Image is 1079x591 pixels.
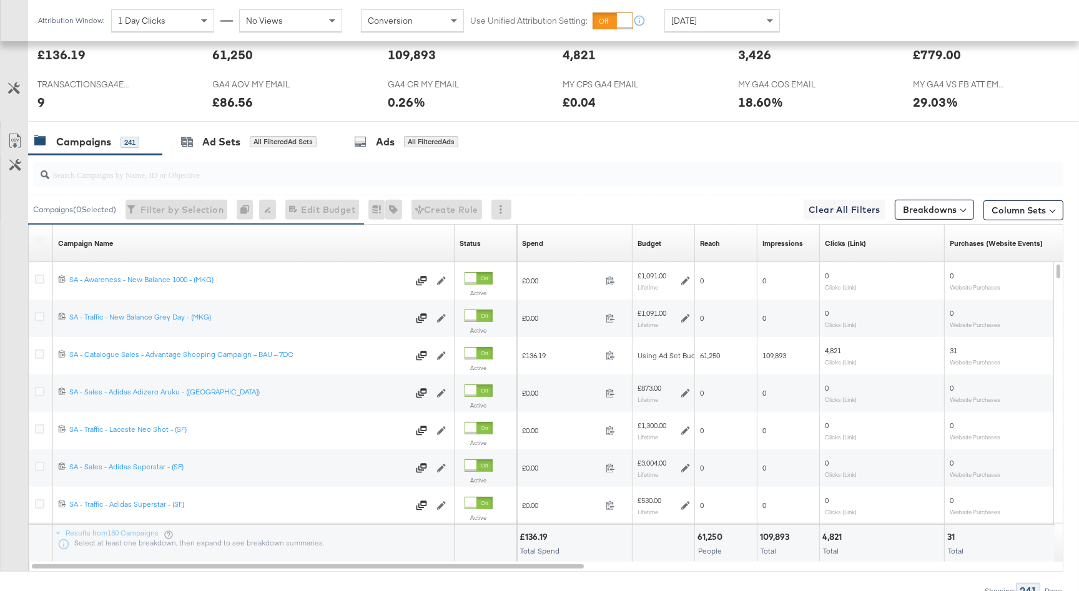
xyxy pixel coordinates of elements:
[700,351,720,360] span: 61,250
[950,471,1000,478] sub: Website Purchases
[950,433,1000,441] sub: Website Purchases
[69,275,408,285] div: SA - Awareness - New Balance 1000 - (MKG)
[465,439,493,447] label: Active
[638,508,658,515] sub: Lifetime
[638,433,658,441] sub: Lifetime
[563,93,596,111] div: £0.04
[762,426,766,435] span: 0
[522,501,601,510] span: £0.00
[638,321,658,328] sub: Lifetime
[246,15,283,26] span: No Views
[522,238,543,248] div: Spend
[58,238,113,248] a: Your campaign name.
[69,275,408,287] a: SA - Awareness - New Balance 1000 - (MKG)
[638,308,666,318] div: £1,091.00
[738,79,832,90] span: MY GA4 COS EMAIL
[950,271,953,280] span: 0
[69,499,408,509] div: SA - Traffic - Adidas Superstar - (SF)
[914,79,1007,90] span: MY GA4 VS FB ATT EMAIL
[697,531,726,543] div: 61,250
[121,137,139,148] div: 241
[700,276,704,285] span: 0
[638,396,658,403] sub: Lifetime
[700,463,704,472] span: 0
[638,238,661,248] div: Budget
[69,424,408,434] div: SA - Traffic - Lacoste Neo Shot - (SF)
[825,433,857,441] sub: Clicks (Link)
[700,313,704,323] span: 0
[638,383,661,393] div: £873.00
[56,135,111,149] div: Campaigns
[950,508,1000,515] sub: Website Purchases
[825,283,857,291] sub: Clicks (Link)
[460,238,481,248] div: Status
[950,321,1000,328] sub: Website Purchases
[376,135,395,149] div: Ads
[638,238,661,248] a: The maximum amount you're willing to spend on your ads, on average each day or over the lifetime ...
[69,462,408,472] div: SA - Sales - Adidas Superstar - (SF)
[368,15,413,26] span: Conversion
[762,238,803,248] a: The number of times your ad was served. On mobile apps an ad is counted as served the first time ...
[250,136,317,147] div: All Filtered Ad Sets
[738,93,783,111] div: 18.60%
[520,531,551,543] div: £136.19
[37,16,105,25] div: Attribution Window:
[638,351,707,361] div: Using Ad Set Budget
[33,204,116,215] div: Campaigns ( 0 Selected)
[522,313,601,323] span: £0.00
[947,531,958,543] div: 31
[638,271,666,281] div: £1,091.00
[762,238,803,248] div: Impressions
[950,283,1000,291] sub: Website Purchases
[69,424,408,437] a: SA - Traffic - Lacoste Neo Shot - (SF)
[638,458,666,468] div: £3,004.00
[822,531,845,543] div: 4,821
[950,358,1000,366] sub: Website Purchases
[700,501,704,510] span: 0
[671,15,697,26] span: [DATE]
[465,364,493,372] label: Active
[823,546,839,555] span: Total
[69,312,408,325] a: SA - Traffic - New Balance Grey Day - (MKG)
[950,383,953,393] span: 0
[825,396,857,403] sub: Clicks (Link)
[465,289,493,297] label: Active
[950,308,953,318] span: 0
[563,46,596,64] div: 4,821
[37,46,86,64] div: £136.19
[950,346,957,355] span: 31
[638,471,658,478] sub: Lifetime
[638,496,661,506] div: £530.00
[520,546,559,555] span: Total Spend
[465,476,493,484] label: Active
[825,346,841,355] span: 4,821
[825,508,857,515] sub: Clicks (Link)
[213,79,307,90] span: GA4 AOV MY EMAIL
[698,546,722,555] span: People
[388,46,436,64] div: 109,893
[69,387,408,397] div: SA - Sales - Adidas Adizero Aruku - ([GEOGRAPHIC_DATA])
[950,238,1043,248] a: The number of times a purchase was made tracked by your Custom Audience pixel on your website aft...
[69,312,408,322] div: SA - Traffic - New Balance Grey Day - (MKG)
[522,388,601,398] span: £0.00
[762,388,766,398] span: 0
[237,200,259,220] div: 0
[638,421,666,431] div: £1,300.00
[460,238,481,248] a: Shows the current state of your Ad Campaign.
[522,351,601,360] span: £136.19
[69,462,408,474] a: SA - Sales - Adidas Superstar - (SF)
[825,271,829,280] span: 0
[69,349,408,362] a: SA - Catalogue Sales - Advantage Shopping Campaign – BAU – 7DC
[760,531,793,543] div: 109,893
[950,396,1000,403] sub: Website Purchases
[37,93,45,111] div: 9
[895,200,974,220] button: Breakdowns
[914,93,958,111] div: 29.03%
[522,463,601,472] span: £0.00
[948,546,963,555] span: Total
[825,238,866,248] a: The number of clicks on links appearing on your ad or Page that direct people to your sites off F...
[69,387,408,399] a: SA - Sales - Adidas Adizero Aruku - ([GEOGRAPHIC_DATA])
[950,458,953,467] span: 0
[470,15,588,27] label: Use Unified Attribution Setting:
[388,79,481,90] span: GA4 CR MY EMAIL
